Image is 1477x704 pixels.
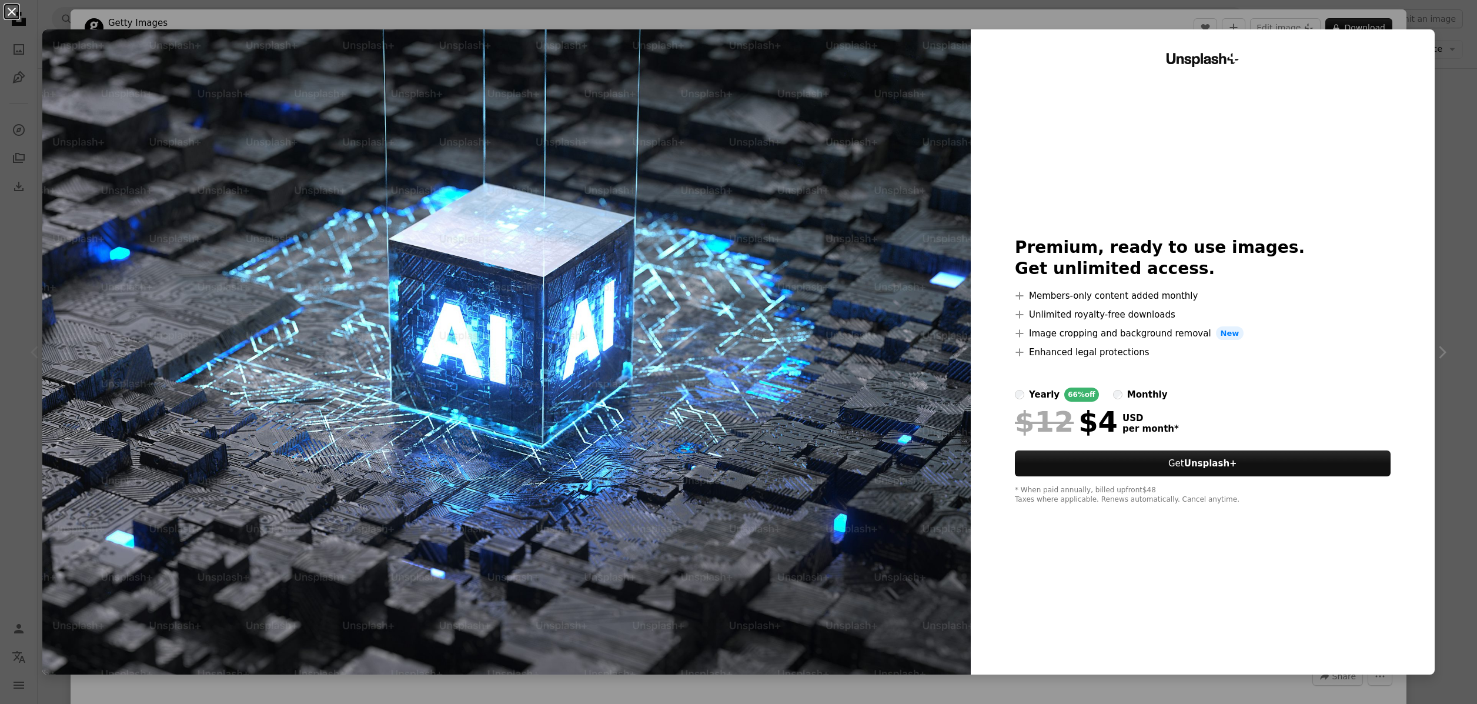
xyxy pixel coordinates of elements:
button: GetUnsplash+ [1015,451,1391,476]
div: monthly [1127,388,1168,402]
div: * When paid annually, billed upfront $48 Taxes where applicable. Renews automatically. Cancel any... [1015,486,1391,505]
div: yearly [1029,388,1060,402]
span: New [1216,326,1244,341]
input: yearly66%off [1015,390,1024,399]
li: Members-only content added monthly [1015,289,1391,303]
span: $12 [1015,406,1074,437]
li: Unlimited royalty-free downloads [1015,308,1391,322]
input: monthly [1113,390,1122,399]
h2: Premium, ready to use images. Get unlimited access. [1015,237,1391,279]
li: Enhanced legal protections [1015,345,1391,359]
span: per month * [1122,423,1179,434]
div: 66% off [1064,388,1099,402]
li: Image cropping and background removal [1015,326,1391,341]
strong: Unsplash+ [1184,458,1237,469]
span: USD [1122,413,1179,423]
div: $4 [1015,406,1118,437]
